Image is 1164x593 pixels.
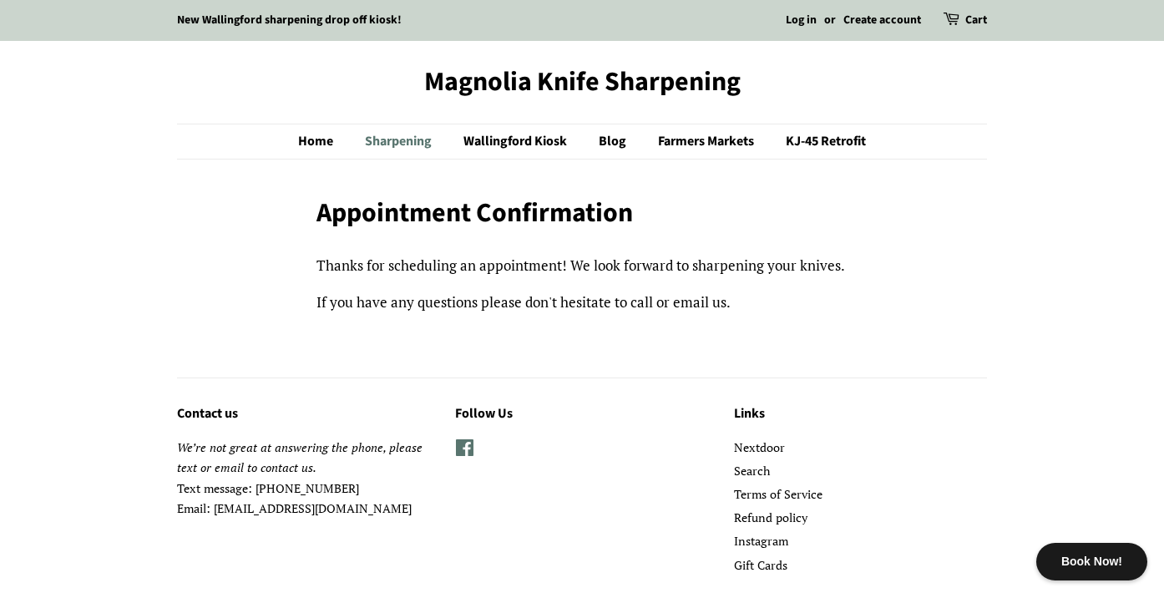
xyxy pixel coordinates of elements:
a: Instagram [734,533,788,549]
a: Sharpening [352,124,448,159]
a: Magnolia Knife Sharpening [177,66,987,98]
a: Cart [965,11,987,31]
a: Wallingford Kiosk [451,124,584,159]
div: Book Now! [1036,543,1147,580]
h1: Appointment Confirmation [316,197,848,229]
a: Farmers Markets [645,124,771,159]
a: New Wallingford sharpening drop off kiosk! [177,12,402,28]
a: Log in [786,12,817,28]
h3: Links [734,403,987,425]
a: Nextdoor [734,439,785,455]
a: Search [734,463,770,479]
p: Text message: [PHONE_NUMBER] Email: [EMAIL_ADDRESS][DOMAIN_NAME] [177,438,430,520]
a: Gift Cards [734,557,787,573]
a: KJ-45 Retrofit [773,124,866,159]
a: Home [298,124,350,159]
h3: Contact us [177,403,430,425]
a: Refund policy [734,509,807,525]
p: If you have any questions please don't hesitate to call or email us. [316,291,848,315]
p: Thanks for scheduling an appointment! We look forward to sharpening your knives. [316,254,848,278]
em: We’re not great at answering the phone, please text or email to contact us. [177,439,423,476]
li: or [824,11,836,31]
a: Terms of Service [734,486,822,502]
h3: Follow Us [455,403,708,425]
a: Blog [586,124,643,159]
a: Create account [843,12,921,28]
